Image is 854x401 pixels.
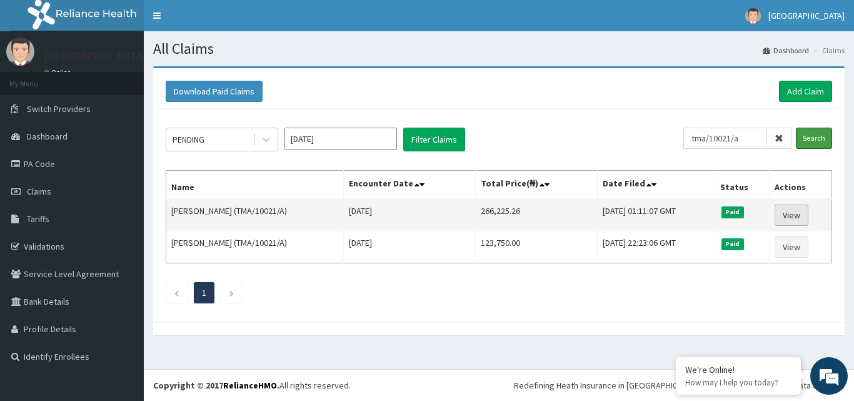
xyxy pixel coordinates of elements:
strong: Copyright © 2017 . [153,380,279,391]
span: Paid [721,206,744,218]
th: Encounter Date [343,171,475,200]
td: [DATE] [343,199,475,231]
img: User Image [6,38,34,66]
a: Dashboard [763,45,809,56]
a: View [775,205,808,226]
h1: All Claims [153,41,845,57]
button: Filter Claims [403,128,465,151]
span: Dashboard [27,131,68,142]
span: Paid [721,238,744,250]
span: Tariffs [27,213,49,225]
th: Name [166,171,344,200]
span: We're online! [73,121,173,247]
th: Status [715,171,770,200]
textarea: Type your message and hit 'Enter' [6,268,238,312]
div: We're Online! [685,364,791,375]
input: Search by HMO ID [683,128,767,149]
td: [PERSON_NAME] (TMA/10021/A) [166,199,344,231]
th: Actions [770,171,832,200]
td: [PERSON_NAME] (TMA/10021/A) [166,231,344,263]
input: Select Month and Year [284,128,397,150]
a: Online [44,68,74,77]
span: Switch Providers [27,103,91,114]
td: 123,750.00 [475,231,597,263]
img: d_794563401_company_1708531726252_794563401 [23,63,51,94]
td: [DATE] 22:23:06 GMT [597,231,715,263]
p: [GEOGRAPHIC_DATA] [44,51,147,62]
div: Minimize live chat window [205,6,235,36]
td: [DATE] 01:11:07 GMT [597,199,715,231]
a: Next page [229,287,234,298]
a: View [775,236,808,258]
div: Chat with us now [65,70,210,86]
div: Redefining Heath Insurance in [GEOGRAPHIC_DATA] using Telemedicine and Data Science! [514,379,845,392]
img: User Image [745,8,761,24]
span: Claims [27,186,51,197]
footer: All rights reserved. [144,369,854,401]
p: How may I help you today? [685,377,791,388]
a: RelianceHMO [223,380,277,391]
input: Search [796,128,832,149]
a: Previous page [174,287,179,298]
th: Date Filed [597,171,715,200]
li: Claims [810,45,845,56]
span: [GEOGRAPHIC_DATA] [768,10,845,21]
td: [DATE] [343,231,475,263]
td: 266,225.26 [475,199,597,231]
a: Page 1 is your current page [202,287,206,298]
div: PENDING [173,133,204,146]
a: Add Claim [779,81,832,102]
button: Download Paid Claims [166,81,263,102]
th: Total Price(₦) [475,171,597,200]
